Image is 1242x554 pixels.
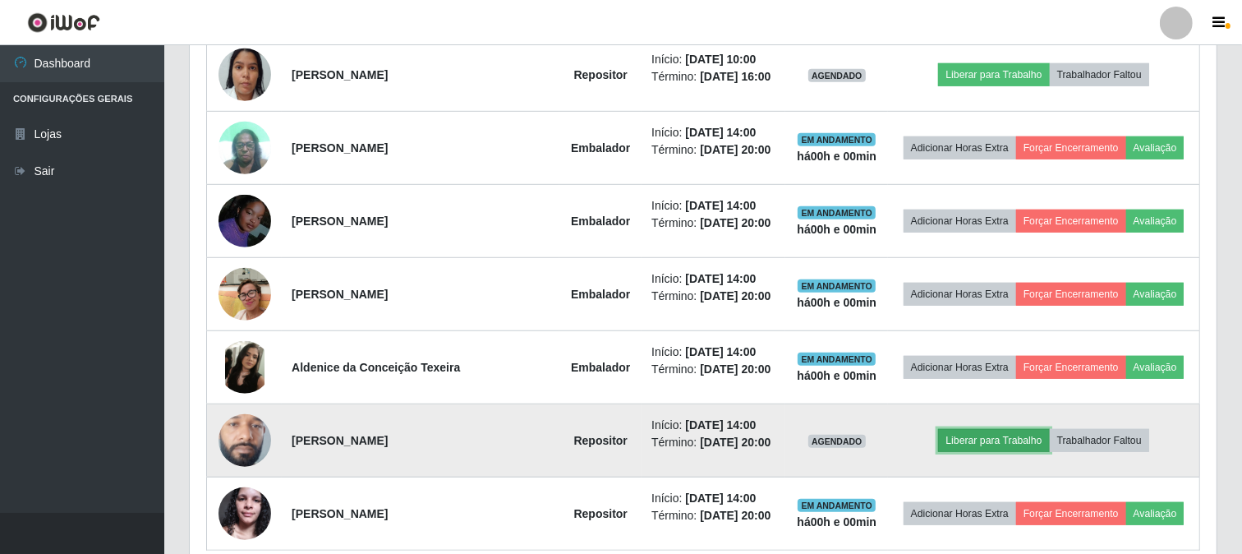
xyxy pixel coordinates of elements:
[1126,283,1184,306] button: Avaliação
[700,143,770,156] time: [DATE] 20:00
[685,272,756,285] time: [DATE] 14:00
[651,68,775,85] li: Término:
[797,223,876,236] strong: há 00 h e 00 min
[798,353,876,366] span: EM ANDAMENTO
[218,341,271,394] img: 1744494663000.jpeg
[904,136,1016,159] button: Adicionar Horas Extra
[218,382,271,499] img: 1745421855441.jpeg
[685,199,756,212] time: [DATE] 14:00
[1016,502,1126,525] button: Forçar Encerramento
[700,216,770,229] time: [DATE] 20:00
[218,259,271,329] img: 1758141086055.jpeg
[904,502,1016,525] button: Adicionar Horas Extra
[27,12,100,33] img: CoreUI Logo
[938,429,1049,452] button: Liberar para Trabalho
[904,356,1016,379] button: Adicionar Horas Extra
[700,362,770,376] time: [DATE] 20:00
[1016,356,1126,379] button: Forçar Encerramento
[1126,136,1184,159] button: Avaliação
[651,344,775,361] li: Início:
[292,288,388,301] strong: [PERSON_NAME]
[1126,356,1184,379] button: Avaliação
[651,141,775,159] li: Término:
[651,490,775,507] li: Início:
[574,507,628,520] strong: Repositor
[571,141,630,155] strong: Embalador
[798,133,876,146] span: EM ANDAMENTO
[651,51,775,68] li: Início:
[574,68,628,81] strong: Repositor
[685,492,756,505] time: [DATE] 14:00
[685,126,756,139] time: [DATE] 14:00
[651,417,775,434] li: Início:
[1016,136,1126,159] button: Forçar Encerramento
[1126,502,1184,525] button: Avaliação
[571,288,630,301] strong: Embalador
[798,279,876,293] span: EM ANDAMENTO
[797,369,876,382] strong: há 00 h e 00 min
[1050,429,1149,452] button: Trabalhador Faltou
[808,435,866,448] span: AGENDADO
[651,361,775,378] li: Término:
[651,288,775,305] li: Término:
[651,507,775,524] li: Término:
[700,436,770,449] time: [DATE] 20:00
[685,418,756,432] time: [DATE] 14:00
[797,515,876,529] strong: há 00 h e 00 min
[292,215,388,228] strong: [PERSON_NAME]
[904,283,1016,306] button: Adicionar Horas Extra
[1050,63,1149,86] button: Trabalhador Faltou
[292,507,388,520] strong: [PERSON_NAME]
[700,289,770,302] time: [DATE] 20:00
[797,150,876,163] strong: há 00 h e 00 min
[685,345,756,358] time: [DATE] 14:00
[574,434,628,447] strong: Repositor
[904,210,1016,233] button: Adicionar Horas Extra
[1016,210,1126,233] button: Forçar Encerramento
[218,478,271,548] img: 1710270402081.jpeg
[651,215,775,232] li: Término:
[571,361,630,374] strong: Embalador
[938,63,1049,86] button: Liberar para Trabalho
[218,39,271,109] img: 1723677711686.jpeg
[651,197,775,215] li: Início:
[292,361,460,374] strong: Aldenice da Conceição Texeira
[292,141,388,155] strong: [PERSON_NAME]
[651,270,775,288] li: Início:
[808,69,866,82] span: AGENDADO
[571,215,630,228] strong: Embalador
[797,296,876,309] strong: há 00 h e 00 min
[700,70,770,83] time: [DATE] 16:00
[1016,283,1126,306] button: Forçar Encerramento
[798,206,876,219] span: EM ANDAMENTO
[700,509,770,522] time: [DATE] 20:00
[292,68,388,81] strong: [PERSON_NAME]
[218,195,271,247] img: 1758976363500.jpeg
[651,434,775,451] li: Término:
[685,53,756,66] time: [DATE] 10:00
[1126,210,1184,233] button: Avaliação
[292,434,388,447] strong: [PERSON_NAME]
[651,124,775,141] li: Início:
[218,113,271,182] img: 1704231584676.jpeg
[798,499,876,512] span: EM ANDAMENTO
